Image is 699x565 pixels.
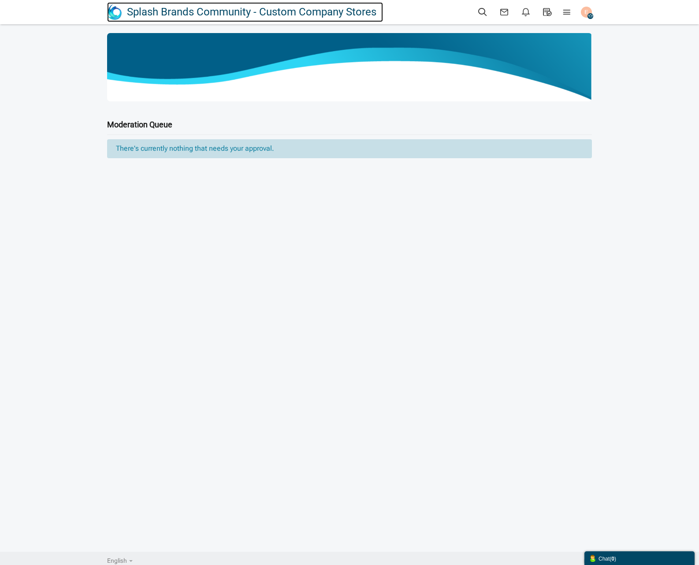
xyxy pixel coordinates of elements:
[107,139,592,158] div: There's currently nothing that needs your approval.
[107,4,127,20] img: cropped-favicon_sb-192x192.png
[610,556,616,562] span: ( )
[107,119,592,135] h2: Moderation Queue
[611,556,614,562] strong: 0
[107,557,127,564] span: English
[127,2,383,22] span: Splash Brands Community - Custom Company Stores
[589,554,690,563] div: Chat
[107,2,383,22] a: Splash Brands Community - Custom Company Stores
[581,7,592,18] img: YVLgkAAAABklEQVQDACh68L6y534PAAAAAElFTkSuQmCC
